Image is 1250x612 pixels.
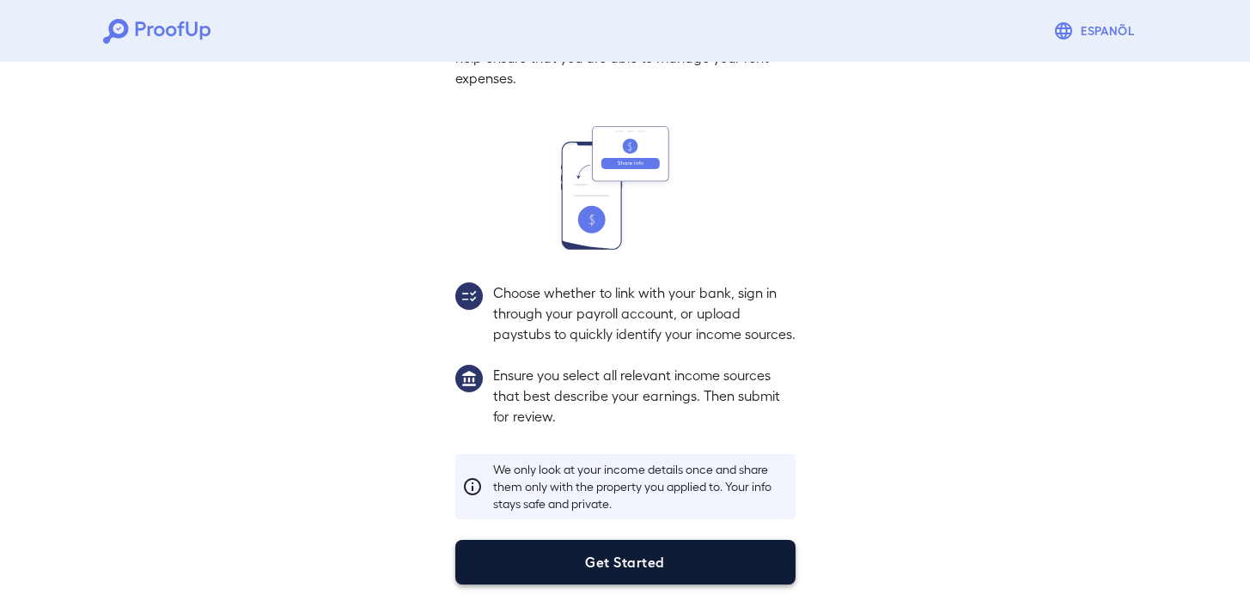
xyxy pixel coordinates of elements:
button: Espanõl [1046,14,1147,48]
img: transfer_money.svg [561,126,690,250]
button: Get Started [455,540,796,585]
img: group1.svg [455,365,483,392]
p: Choose whether to link with your bank, sign in through your payroll account, or upload paystubs t... [493,282,796,344]
img: group2.svg [455,282,483,310]
p: Ensure you select all relevant income sources that best describe your earnings. Then submit for r... [493,365,796,427]
p: We only look at your income details once and share them only with the property you applied to. Yo... [493,461,789,512]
